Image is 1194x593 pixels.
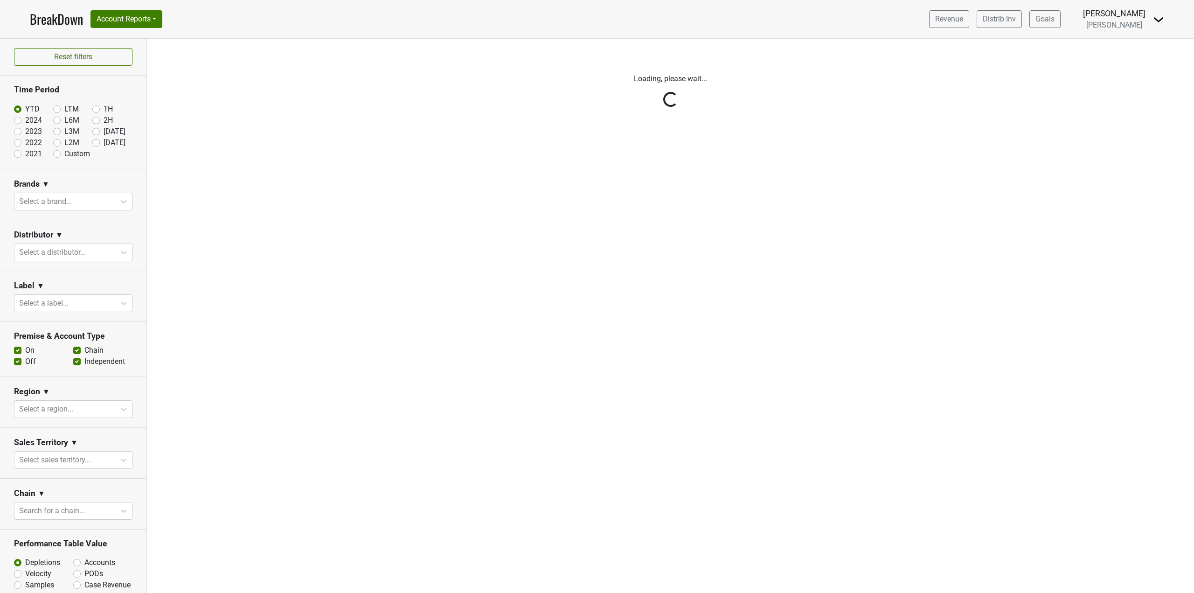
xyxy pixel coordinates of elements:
[412,73,930,84] p: Loading, please wait...
[90,10,162,28] button: Account Reports
[977,10,1022,28] a: Distrib Inv
[929,10,969,28] a: Revenue
[30,9,83,29] a: BreakDown
[1153,14,1164,25] img: Dropdown Menu
[1086,21,1142,29] span: [PERSON_NAME]
[1029,10,1061,28] a: Goals
[1083,7,1145,20] div: [PERSON_NAME]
